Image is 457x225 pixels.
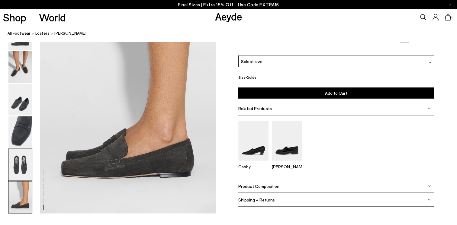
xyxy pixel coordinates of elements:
a: Leon Loafers [PERSON_NAME] [272,157,302,169]
span: Shipping + Returns [238,197,275,202]
span: Product Composition [238,184,279,189]
a: World [39,12,66,23]
img: svg%3E [428,198,431,201]
span: 0 [451,16,454,19]
button: Size Guide [238,74,256,81]
a: Aeyde [215,10,242,23]
img: Gabby Almond-Toe Loafers [238,121,269,161]
p: [PERSON_NAME] [272,164,302,169]
button: Add to Cart [238,87,434,99]
a: 0 [445,14,451,21]
img: svg%3E [428,61,431,64]
a: Shop [3,12,26,23]
nav: breadcrumb [8,25,457,42]
a: Gabby Almond-Toe Loafers Gabby [238,157,269,169]
span: Navigate to /collections/ss25-final-sizes [238,2,279,7]
span: Add to Cart [325,90,347,96]
a: All Footwear [8,30,31,36]
span: Related Products [238,106,272,111]
img: Lana Suede Loafers - Image 5 [8,149,32,181]
p: Gabby [238,164,269,169]
img: Lana Suede Loafers - Image 3 [8,84,32,116]
img: svg%3E [428,107,431,110]
img: Lana Suede Loafers - Image 4 [8,116,32,148]
img: Lana Suede Loafers - Image 6 [8,182,32,213]
a: Loafers [35,30,50,36]
span: [PERSON_NAME] [54,30,86,36]
p: Final Sizes | Extra 15% Off [178,1,279,8]
img: svg%3E [428,185,431,188]
span: Select size [241,58,262,65]
span: Loafers [35,31,50,36]
img: Lana Suede Loafers - Image 2 [8,51,32,83]
img: Leon Loafers [272,121,302,161]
